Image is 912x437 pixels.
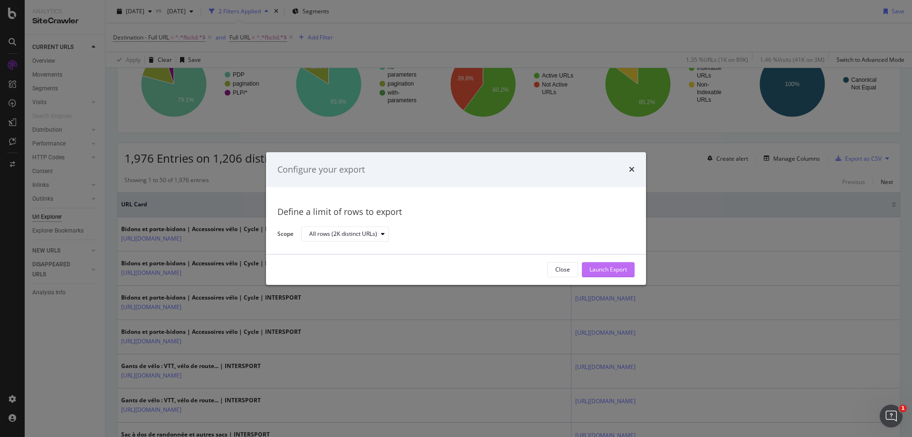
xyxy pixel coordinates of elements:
div: Define a limit of rows to export [277,206,635,219]
button: Close [547,262,578,277]
div: Launch Export [589,266,627,274]
div: modal [266,152,646,285]
label: Scope [277,230,294,240]
button: Launch Export [582,262,635,277]
div: All rows (2K distinct URLs) [309,232,377,237]
div: Close [555,266,570,274]
iframe: Intercom live chat [880,405,902,427]
div: Configure your export [277,164,365,176]
button: All rows (2K distinct URLs) [301,227,389,242]
div: times [629,164,635,176]
span: 1 [899,405,907,412]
